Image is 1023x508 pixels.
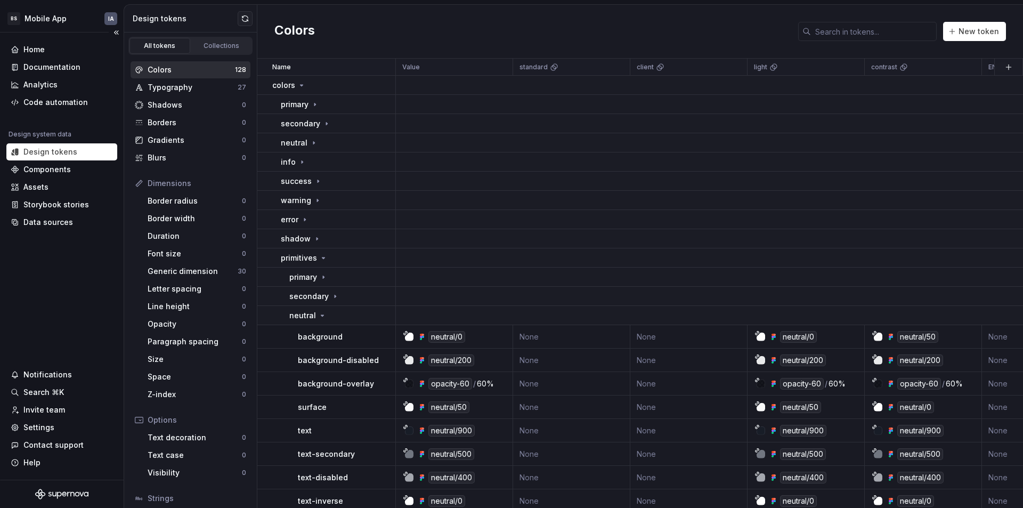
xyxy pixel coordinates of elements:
[35,489,88,499] svg: Supernova Logo
[109,25,124,40] button: Collapse sidebar
[780,378,824,390] div: opacity-60
[428,425,475,437] div: neutral/900
[242,302,246,311] div: 0
[513,466,630,489] td: None
[148,64,235,75] div: Colors
[242,101,246,109] div: 0
[630,419,748,442] td: None
[148,372,242,382] div: Space
[148,319,242,329] div: Opacity
[6,161,117,178] a: Components
[242,249,246,258] div: 0
[148,354,242,365] div: Size
[242,320,246,328] div: 0
[131,114,250,131] a: Borders0
[630,325,748,349] td: None
[780,448,826,460] div: neutral/500
[143,280,250,297] a: Letter spacing0
[298,402,327,413] p: surface
[23,44,45,55] div: Home
[473,378,476,390] div: /
[23,147,77,157] div: Design tokens
[143,228,250,245] a: Duration0
[242,118,246,127] div: 0
[148,301,242,312] div: Line height
[148,493,246,504] div: Strings
[242,337,246,346] div: 0
[897,378,941,390] div: opacity-60
[428,401,469,413] div: neutral/50
[148,135,242,146] div: Gradients
[946,378,963,390] div: 60%
[897,401,934,413] div: neutral/0
[811,22,937,41] input: Search in tokens...
[242,390,246,399] div: 0
[897,331,938,343] div: neutral/50
[23,369,72,380] div: Notifications
[148,248,242,259] div: Font size
[143,333,250,350] a: Paragraph spacing0
[281,253,317,263] p: primitives
[402,63,420,71] p: Value
[143,263,250,280] a: Generic dimension30
[143,298,250,315] a: Line height0
[780,472,826,483] div: neutral/400
[6,419,117,436] a: Settings
[143,351,250,368] a: Size0
[428,448,474,460] div: neutral/500
[943,22,1006,41] button: New token
[6,384,117,401] button: Search ⌘K
[148,82,238,93] div: Typography
[242,451,246,459] div: 0
[242,214,246,223] div: 0
[143,429,250,446] a: Text decoration0
[281,99,308,110] p: primary
[9,130,71,139] div: Design system data
[23,164,71,175] div: Components
[780,401,821,413] div: neutral/50
[23,440,84,450] div: Contact support
[630,349,748,372] td: None
[143,192,250,209] a: Border radius0
[780,495,817,507] div: neutral/0
[242,469,246,477] div: 0
[6,366,117,383] button: Notifications
[23,97,88,108] div: Code automation
[6,76,117,93] a: Analytics
[148,100,242,110] div: Shadows
[242,285,246,293] div: 0
[242,232,246,240] div: 0
[25,13,67,24] div: Mobile App
[148,389,242,400] div: Z-index
[23,217,73,228] div: Data sources
[6,59,117,76] a: Documentation
[428,495,465,507] div: neutral/0
[897,472,944,483] div: neutral/400
[242,433,246,442] div: 0
[143,464,250,481] a: Visibility0
[298,449,355,459] p: text-secondary
[513,372,630,396] td: None
[630,396,748,419] td: None
[133,42,186,50] div: All tokens
[897,425,944,437] div: neutral/900
[148,284,242,294] div: Letter spacing
[281,118,320,129] p: secondary
[829,378,846,390] div: 60%
[23,422,54,433] div: Settings
[242,373,246,381] div: 0
[131,61,250,78] a: Colors128
[143,245,250,262] a: Font size0
[281,195,311,206] p: warning
[942,378,945,390] div: /
[298,378,374,389] p: background-overlay
[143,316,250,333] a: Opacity0
[513,419,630,442] td: None
[143,386,250,403] a: Z-index0
[148,467,242,478] div: Visibility
[6,214,117,231] a: Data sources
[298,472,348,483] p: text-disabled
[298,425,312,436] p: text
[519,63,548,71] p: standard
[235,66,246,74] div: 128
